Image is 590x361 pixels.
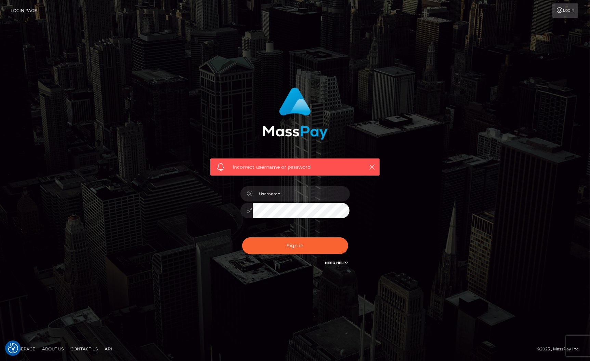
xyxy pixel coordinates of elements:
[8,344,38,354] a: Homepage
[8,343,18,353] img: Revisit consent button
[537,345,585,353] div: © 2025 , MassPay Inc.
[325,261,348,265] a: Need Help?
[8,343,18,353] button: Consent Preferences
[263,87,328,140] img: MassPay Login
[11,3,37,18] a: Login Page
[233,164,357,171] span: Incorrect username or password.
[102,344,115,354] a: API
[68,344,101,354] a: Contact Us
[253,186,350,202] input: Username...
[242,237,348,254] button: Sign in
[39,344,66,354] a: About Us
[552,3,578,18] a: Login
